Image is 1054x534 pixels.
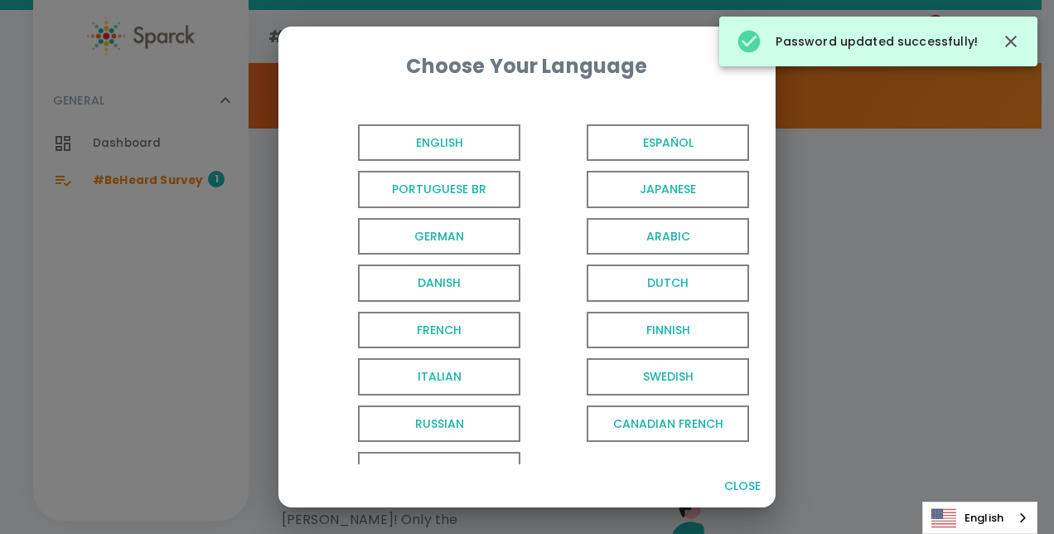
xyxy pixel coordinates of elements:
[358,124,520,162] span: English
[298,260,527,307] button: Danish
[527,307,756,354] button: Finnish
[923,502,1037,533] a: English
[298,353,527,400] button: Italian
[358,171,520,208] span: Portuguese BR
[527,260,756,307] button: Dutch
[298,213,527,260] button: German
[358,312,520,349] span: French
[736,22,978,61] div: Password updated successfully!
[298,307,527,354] button: French
[527,166,756,213] button: Japanese
[922,502,1037,534] aside: Language selected: English
[527,353,756,400] button: Swedish
[298,447,527,494] button: EU Spanish
[358,218,520,255] span: German
[716,471,769,502] button: Close
[358,265,520,302] span: Danish
[587,405,749,443] span: Canadian French
[527,213,756,260] button: Arabic
[305,53,749,80] div: Choose Your Language
[587,358,749,396] span: Swedish
[358,358,520,396] span: Italian
[587,265,749,302] span: Dutch
[587,171,749,208] span: Japanese
[527,119,756,167] button: Español
[527,400,756,448] button: Canadian French
[587,312,749,349] span: Finnish
[298,119,527,167] button: English
[358,452,520,489] span: EU Spanish
[298,400,527,448] button: Russian
[922,502,1037,534] div: Language
[587,218,749,255] span: Arabic
[587,124,749,162] span: Español
[298,166,527,213] button: Portuguese BR
[358,405,520,443] span: Russian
